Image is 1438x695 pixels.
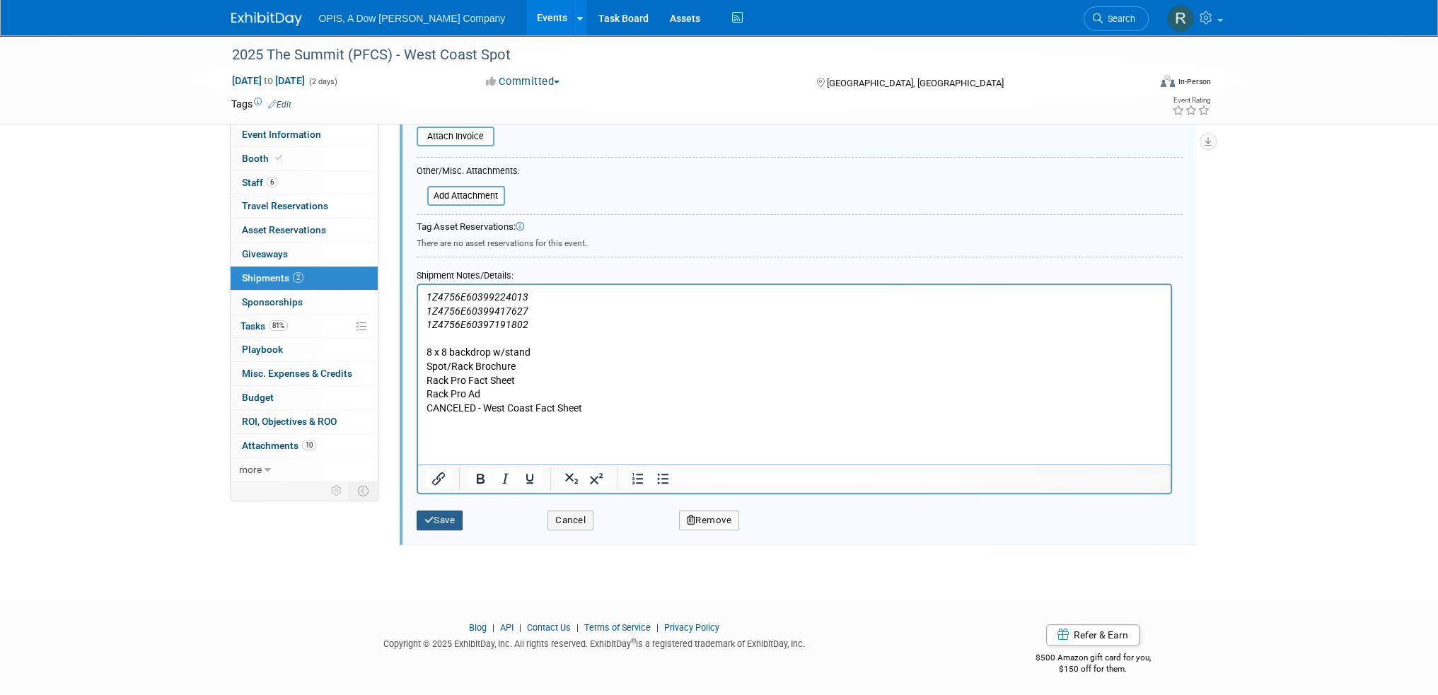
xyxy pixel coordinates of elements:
span: | [573,622,582,633]
button: Insert/edit link [427,469,451,489]
a: Travel Reservations [231,194,378,218]
span: 6 [267,177,277,187]
button: Bullet list [651,469,675,489]
sup: ® [631,637,636,645]
button: Committed [481,74,565,89]
a: Refer & Earn [1046,624,1140,646]
span: Shipments [242,272,303,284]
a: more [231,458,378,481]
div: Event Rating [1171,97,1210,104]
a: Playbook [231,338,378,361]
a: Blog [469,622,487,633]
button: Remove [679,510,740,530]
button: Superscript [584,469,608,489]
a: Giveaways [231,243,378,266]
span: | [653,622,662,633]
a: Booth [231,147,378,170]
span: 10 [302,440,316,450]
a: Contact Us [527,622,571,633]
a: Edit [268,100,291,110]
div: There are no asset reservations for this event. [417,234,1183,250]
a: Search [1084,6,1149,31]
button: Subscript [559,469,584,489]
span: Playbook [242,344,283,355]
span: (2 days) [308,77,337,86]
span: [DATE] [DATE] [231,74,306,87]
a: Budget [231,386,378,409]
span: Booth [242,153,285,164]
span: Event Information [242,129,321,140]
span: to [262,75,275,86]
span: Travel Reservations [242,200,328,211]
div: Event Format [1065,74,1211,95]
a: Shipments2 [231,267,378,290]
span: Tasks [240,320,288,332]
td: Toggle Event Tabs [349,481,378,500]
span: 81% [269,320,288,331]
span: Attachments [242,440,316,451]
button: Cancel [547,510,593,530]
a: Asset Reservations [231,218,378,242]
a: Terms of Service [584,622,651,633]
a: Privacy Policy [664,622,719,633]
div: Shipment Notes/Details: [417,263,1172,284]
span: [GEOGRAPHIC_DATA], [GEOGRAPHIC_DATA] [827,78,1004,88]
button: Numbered list [626,469,650,489]
div: In-Person [1177,76,1210,87]
div: 2025 The Summit (PFCS) - West Coast Spot [227,42,1127,68]
span: Search [1103,13,1135,24]
i: Booth reservation complete [275,154,282,162]
button: Underline [518,469,542,489]
div: Tag Asset Reservations: [417,221,1183,234]
td: Personalize Event Tab Strip [325,481,349,500]
div: Other/Misc. Attachments: [417,165,520,181]
a: ROI, Objectives & ROO [231,410,378,433]
a: Staff6 [231,171,378,194]
a: Event Information [231,123,378,146]
div: Copyright © 2025 ExhibitDay, Inc. All rights reserved. ExhibitDay is a registered trademark of Ex... [231,634,958,650]
span: | [516,622,525,633]
span: ROI, Objectives & ROO [242,416,337,427]
button: Bold [468,469,492,489]
a: API [500,622,514,633]
a: Attachments10 [231,434,378,457]
span: 2 [293,272,303,283]
a: Tasks81% [231,315,378,338]
span: Giveaways [242,248,288,259]
button: Italic [493,469,517,489]
span: Asset Reservations [242,224,326,235]
a: Sponsorships [231,291,378,314]
iframe: Rich Text Area [418,285,1171,464]
button: Save [417,510,463,530]
div: $150 off for them. [979,663,1207,675]
a: Misc. Expenses & Credits [231,362,378,385]
span: Budget [242,392,274,403]
div: $500 Amazon gift card for you, [979,643,1207,675]
img: Format-Inperson.png [1161,76,1175,87]
span: OPIS, A Dow [PERSON_NAME] Company [319,13,506,24]
span: Misc. Expenses & Credits [242,368,352,379]
td: Tags [231,97,291,111]
span: more [239,464,262,475]
img: Renee Ortner [1167,5,1194,32]
span: Sponsorships [242,296,303,308]
img: ExhibitDay [231,12,302,26]
span: Staff [242,177,277,188]
span: | [489,622,498,633]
